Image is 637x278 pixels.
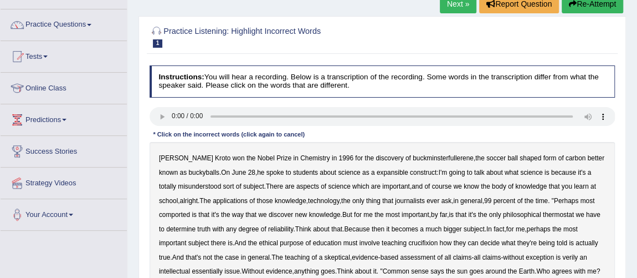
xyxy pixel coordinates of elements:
b: 99 [484,197,491,205]
b: new [295,211,307,219]
b: agrees [552,267,572,275]
b: the [525,197,534,205]
b: are [371,183,381,190]
b: an [579,254,587,261]
b: most [580,197,594,205]
b: Perhaps [554,197,578,205]
b: science [338,169,360,176]
b: comported [159,211,190,219]
b: misunderstood [178,183,221,190]
b: actually [576,239,598,247]
b: school [159,197,178,205]
b: only [352,197,364,205]
b: me [363,211,373,219]
b: teaching [382,239,407,247]
b: we [576,211,584,219]
b: that [382,197,393,205]
b: sun [457,267,468,275]
b: for [506,225,514,233]
b: June [232,169,246,176]
b: to [286,169,291,176]
b: going [449,169,465,176]
b: science [520,169,542,176]
b: subject [188,239,209,247]
b: the [475,154,485,162]
b: they [454,239,466,247]
b: form [543,154,556,162]
b: won [233,154,245,162]
b: Think [337,267,353,275]
b: There [266,183,283,190]
b: Chemistry [300,154,330,162]
b: is [192,211,197,219]
b: the [221,211,230,219]
b: about [486,169,503,176]
b: determine [166,225,196,233]
h4: You will hear a recording. Below is a transcription of the recording. Some words in the transcrip... [150,65,615,97]
b: I'm [438,169,446,176]
b: percent [493,197,515,205]
b: becomes [392,225,418,233]
b: then [372,225,384,233]
b: time [535,197,547,205]
b: ethical [259,239,278,247]
b: that's [186,254,201,261]
b: reliability [268,225,293,233]
b: that [331,225,342,233]
b: in [332,154,337,162]
b: are [285,183,294,190]
b: it [373,267,377,275]
b: discovery [376,154,403,162]
b: in [241,254,246,261]
b: to [467,169,472,176]
b: the [246,154,256,162]
b: construct [410,169,436,176]
b: it [386,225,389,233]
b: all [444,254,451,261]
b: knowledge [515,183,547,190]
b: Kroto [215,154,230,162]
b: science [328,183,350,190]
b: there [211,239,226,247]
b: The [199,197,211,205]
b: bigger [443,225,461,233]
b: as [180,169,187,176]
b: you [562,183,572,190]
b: the [214,254,223,261]
b: technology [308,197,340,205]
b: issue [224,267,240,275]
a: Success Stories [1,136,127,164]
b: thermostat [543,211,574,219]
b: knowledge [275,197,306,205]
b: fact [494,225,504,233]
b: about [320,169,336,176]
b: of [261,225,266,233]
b: Think [295,225,311,233]
b: of [305,239,311,247]
b: at [590,183,596,190]
b: a [371,169,375,176]
b: the [481,183,490,190]
b: and [412,183,423,190]
b: applications [213,197,248,205]
b: general [460,197,482,205]
b: have [586,211,600,219]
b: And [172,254,184,261]
b: Because [344,225,369,233]
b: course [431,183,451,190]
b: soccer [486,154,506,162]
b: they're [517,239,537,247]
b: which [352,183,369,190]
b: it's [578,169,585,176]
b: it's [468,211,476,219]
b: Nobel [258,154,275,162]
b: the [446,267,455,275]
b: as [362,169,369,176]
b: says [430,267,444,275]
b: ball [507,154,518,162]
b: to [159,225,165,233]
b: that [455,211,466,219]
b: of [311,254,317,261]
b: goes [469,267,484,275]
b: In [486,225,492,233]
